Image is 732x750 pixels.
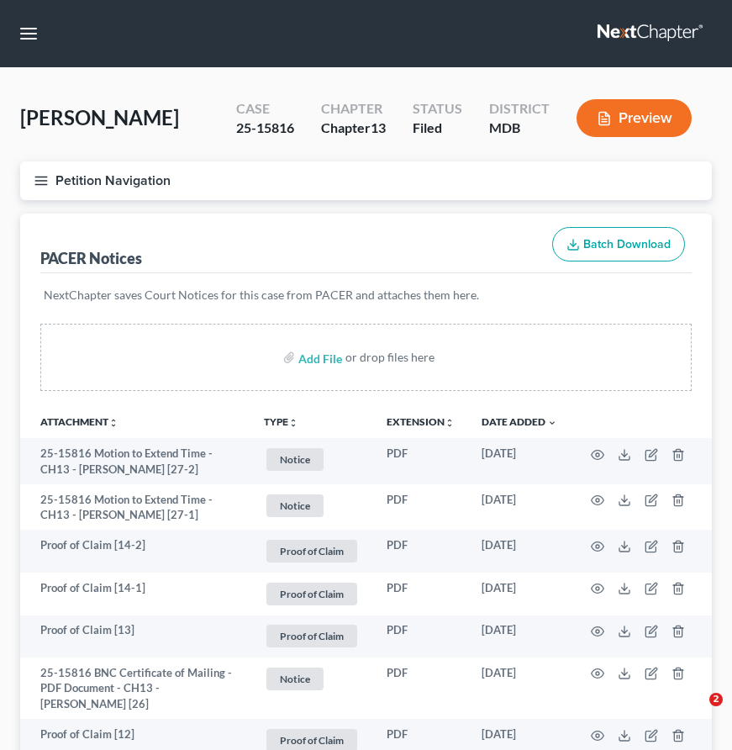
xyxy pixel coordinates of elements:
[577,99,692,137] button: Preview
[40,415,118,428] a: Attachmentunfold_more
[371,119,386,135] span: 13
[547,418,557,428] i: expand_more
[266,494,324,517] span: Notice
[468,615,571,658] td: [DATE]
[468,438,571,484] td: [DATE]
[108,418,118,428] i: unfold_more
[468,573,571,615] td: [DATE]
[413,119,462,138] div: Filed
[489,99,550,119] div: District
[373,573,468,615] td: PDF
[264,417,298,428] button: TYPEunfold_more
[321,119,386,138] div: Chapter
[373,658,468,719] td: PDF
[413,99,462,119] div: Status
[373,484,468,531] td: PDF
[345,349,434,366] div: or drop files here
[373,438,468,484] td: PDF
[468,658,571,719] td: [DATE]
[264,537,360,565] a: Proof of Claim
[264,622,360,650] a: Proof of Claim
[20,161,712,200] button: Petition Navigation
[482,415,557,428] a: Date Added expand_more
[321,99,386,119] div: Chapter
[387,415,455,428] a: Extensionunfold_more
[373,615,468,658] td: PDF
[266,668,324,690] span: Notice
[709,693,723,706] span: 2
[266,540,357,562] span: Proof of Claim
[20,484,250,531] td: 25-15816 Motion to Extend Time - CH13 - [PERSON_NAME] [27-1]
[468,484,571,531] td: [DATE]
[266,625,357,647] span: Proof of Claim
[583,237,671,251] span: Batch Download
[288,418,298,428] i: unfold_more
[266,583,357,605] span: Proof of Claim
[20,530,250,573] td: Proof of Claim [14-2]
[20,573,250,615] td: Proof of Claim [14-1]
[264,665,360,693] a: Notice
[264,580,360,608] a: Proof of Claim
[20,105,179,129] span: [PERSON_NAME]
[236,119,294,138] div: 25-15816
[675,693,715,733] iframe: Intercom live chat
[20,438,250,484] td: 25-15816 Motion to Extend Time - CH13 - [PERSON_NAME] [27-2]
[264,492,360,520] a: Notice
[373,530,468,573] td: PDF
[552,227,685,262] button: Batch Download
[266,448,324,471] span: Notice
[445,418,455,428] i: unfold_more
[40,248,142,268] div: PACER Notices
[236,99,294,119] div: Case
[264,446,360,473] a: Notice
[489,119,550,138] div: MDB
[44,287,688,304] p: NextChapter saves Court Notices for this case from PACER and attaches them here.
[468,530,571,573] td: [DATE]
[20,615,250,658] td: Proof of Claim [13]
[20,658,250,719] td: 25-15816 BNC Certificate of Mailing - PDF Document - CH13 - [PERSON_NAME] [26]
